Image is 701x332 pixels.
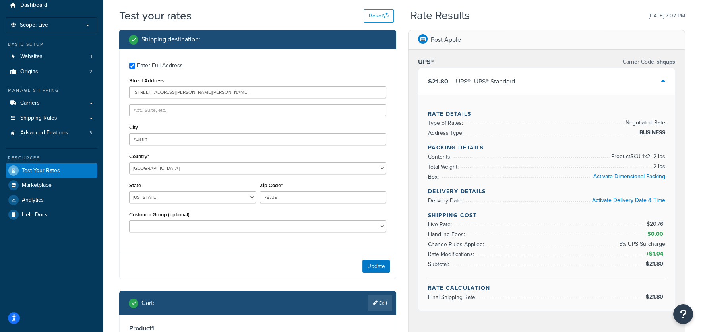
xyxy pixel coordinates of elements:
span: $21.80 [646,293,665,301]
a: Analytics [6,193,97,207]
span: Final Shipping Rate: [428,293,478,301]
h4: Shipping Cost [428,211,665,219]
button: Open Resource Center [673,304,693,324]
label: Street Address [129,78,164,83]
p: Carrier Code: [623,56,675,68]
a: Marketplace [6,178,97,192]
h4: Packing Details [428,144,665,152]
span: 3 [89,130,92,136]
span: $21.80 [646,260,665,268]
li: Origins [6,64,97,79]
span: Negotiated Rate [624,118,665,128]
div: Resources [6,155,97,161]
h1: Test your rates [119,8,192,23]
a: Websites1 [6,49,97,64]
span: $21.80 [428,77,448,86]
label: Zip Code* [260,183,283,188]
span: 2 [89,68,92,75]
span: Origins [20,68,38,75]
span: Box: [428,173,441,181]
span: 5% UPS Surcharge [617,239,665,249]
span: 1 [91,53,92,60]
a: Carriers [6,96,97,111]
label: Country* [129,153,149,159]
span: Change Rules Applied: [428,240,486,249]
a: Advanced Features3 [6,126,97,140]
span: Contents: [428,153,453,161]
a: Origins2 [6,64,97,79]
span: Product SKU-1 x 2 - 2 lbs [609,152,665,161]
span: Scope: Live [20,22,48,29]
span: $1.04 [649,250,665,258]
a: Test Your Rates [6,163,97,178]
span: Websites [20,53,43,60]
input: Enter Full Address [129,63,135,69]
li: Websites [6,49,97,64]
span: Address Type: [428,129,465,137]
p: Post Apple [431,34,461,45]
h4: Rate Details [428,110,665,118]
a: Shipping Rules [6,111,97,126]
span: Help Docs [22,212,48,218]
a: Activate Delivery Date & Time [592,196,665,204]
div: Basic Setup [6,41,97,48]
span: + [645,249,665,259]
span: Handling Fees: [428,230,467,239]
span: $20.76 [647,220,665,228]
div: Manage Shipping [6,87,97,94]
span: 2 lbs [651,162,665,171]
h3: UPS® [418,58,434,66]
div: Enter Full Address [137,60,183,71]
button: Update [362,260,390,273]
div: UPS® - UPS® Standard [456,76,515,87]
span: Shipping Rules [20,115,57,122]
span: Delivery Date: [428,196,465,205]
label: City [129,124,138,130]
span: Carriers [20,100,40,107]
p: [DATE] 7:07 PM [649,10,685,21]
span: Total Weight: [428,163,461,171]
span: Type of Rates: [428,119,465,127]
span: Subtotal: [428,260,451,268]
label: Customer Group (optional) [129,212,190,217]
label: State [129,183,141,188]
li: Advanced Features [6,126,97,140]
span: Test Your Rates [22,167,60,174]
h2: Cart : [141,299,155,307]
span: Marketplace [22,182,52,189]
a: Help Docs [6,208,97,222]
span: shqups [655,58,675,66]
span: Advanced Features [20,130,68,136]
h4: Rate Calculation [428,284,665,292]
h4: Delivery Details [428,187,665,196]
span: Dashboard [20,2,47,9]
a: Activate Dimensional Packing [593,172,665,181]
h2: Rate Results [411,10,470,22]
span: Rate Modifications: [428,250,476,258]
button: Reset [364,9,394,23]
span: BUSINESS [637,128,665,138]
span: $0.00 [647,230,665,238]
span: Analytics [22,197,44,204]
a: Edit [368,295,392,311]
h2: Shipping destination : [141,36,200,43]
span: Live Rate: [428,220,454,229]
input: Apt., Suite, etc. [129,104,386,116]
